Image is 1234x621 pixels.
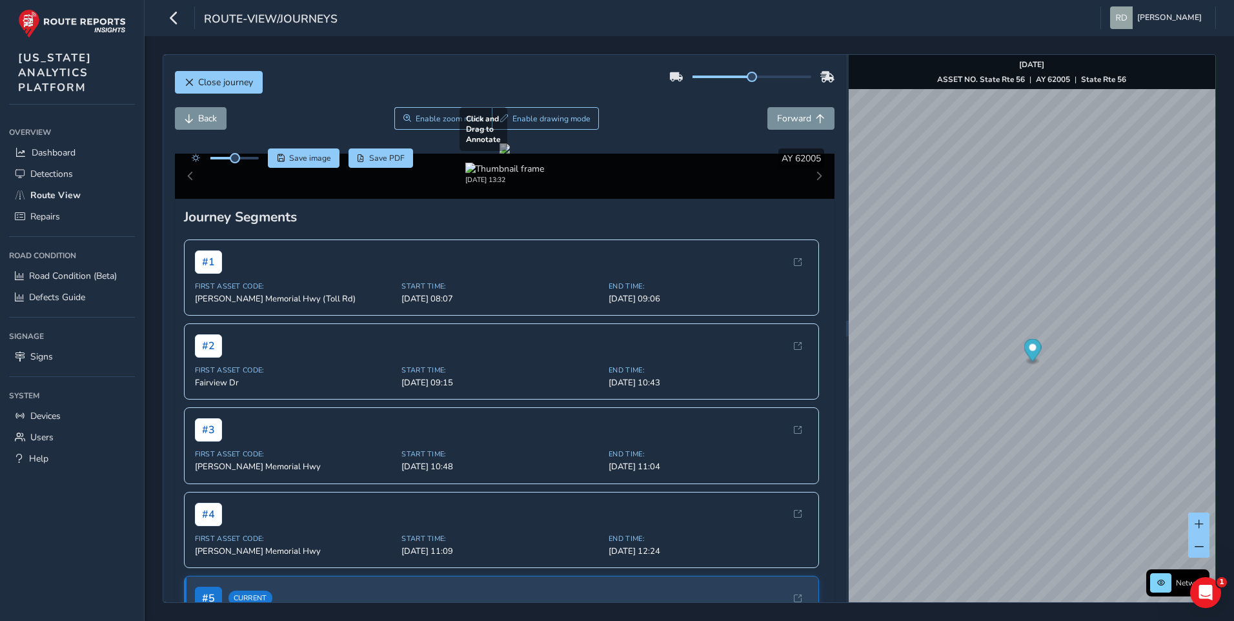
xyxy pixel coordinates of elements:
[1190,577,1221,608] iframe: Intercom live chat
[1110,6,1206,29] button: [PERSON_NAME]
[465,163,544,175] img: Thumbnail frame
[198,76,253,88] span: Close journey
[401,534,601,544] span: Start Time:
[1024,339,1041,365] div: Map marker
[30,410,61,422] span: Devices
[9,206,135,227] a: Repairs
[30,431,54,443] span: Users
[609,534,808,544] span: End Time:
[401,293,601,305] span: [DATE] 08:07
[184,208,826,226] div: Journey Segments
[9,246,135,265] div: Road Condition
[289,153,331,163] span: Save image
[30,351,53,363] span: Signs
[401,365,601,375] span: Start Time:
[416,114,484,124] span: Enable zoom mode
[349,148,414,168] button: PDF
[9,185,135,206] a: Route View
[609,449,808,459] span: End Time:
[198,112,217,125] span: Back
[609,281,808,291] span: End Time:
[9,123,135,142] div: Overview
[29,453,48,465] span: Help
[9,386,135,405] div: System
[937,74,1126,85] div: | |
[195,461,394,473] span: [PERSON_NAME] Memorial Hwy
[609,461,808,473] span: [DATE] 11:04
[18,9,126,38] img: rr logo
[195,418,222,442] span: # 3
[18,50,92,95] span: [US_STATE] ANALYTICS PLATFORM
[30,189,81,201] span: Route View
[9,265,135,287] a: Road Condition (Beta)
[195,534,394,544] span: First Asset Code:
[195,365,394,375] span: First Asset Code:
[1019,59,1044,70] strong: [DATE]
[195,293,394,305] span: [PERSON_NAME] Memorial Hwy (Toll Rd)
[394,107,492,130] button: Zoom
[9,287,135,308] a: Defects Guide
[465,175,544,185] div: [DATE] 13:32
[195,334,222,358] span: # 2
[195,503,222,526] span: # 4
[195,281,394,291] span: First Asset Code:
[9,327,135,346] div: Signage
[401,461,601,473] span: [DATE] 10:48
[767,107,834,130] button: Forward
[228,591,272,606] span: Current
[29,291,85,303] span: Defects Guide
[9,163,135,185] a: Detections
[369,153,405,163] span: Save PDF
[937,74,1025,85] strong: ASSET NO. State Rte 56
[195,545,394,557] span: [PERSON_NAME] Memorial Hwy
[609,545,808,557] span: [DATE] 12:24
[401,377,601,389] span: [DATE] 09:15
[401,545,601,557] span: [DATE] 11:09
[30,210,60,223] span: Repairs
[609,365,808,375] span: End Time:
[609,377,808,389] span: [DATE] 10:43
[1036,74,1070,85] strong: AY 62005
[1176,578,1206,588] span: Network
[609,293,808,305] span: [DATE] 09:06
[9,448,135,469] a: Help
[195,449,394,459] span: First Asset Code:
[32,147,76,159] span: Dashboard
[512,114,591,124] span: Enable drawing mode
[1110,6,1133,29] img: diamond-layout
[777,112,811,125] span: Forward
[30,168,73,180] span: Detections
[1137,6,1202,29] span: [PERSON_NAME]
[401,449,601,459] span: Start Time:
[195,377,394,389] span: Fairview Dr
[9,142,135,163] a: Dashboard
[401,281,601,291] span: Start Time:
[1081,74,1126,85] strong: State Rte 56
[195,587,222,610] span: # 5
[29,270,117,282] span: Road Condition (Beta)
[9,405,135,427] a: Devices
[175,71,263,94] button: Close journey
[492,107,600,130] button: Draw
[195,250,222,274] span: # 1
[782,152,821,165] span: AY 62005
[1217,577,1227,587] span: 1
[204,11,338,29] span: route-view/journeys
[175,107,227,130] button: Back
[9,346,135,367] a: Signs
[268,148,339,168] button: Save
[9,427,135,448] a: Users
